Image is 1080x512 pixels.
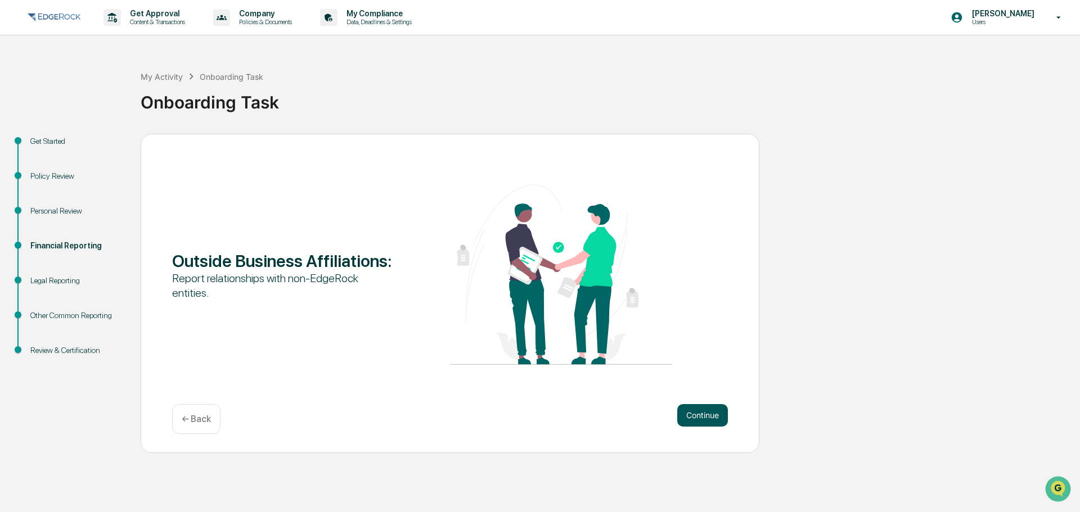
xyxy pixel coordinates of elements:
div: 🔎 [11,164,20,173]
p: Get Approval [121,9,191,18]
p: ← Back [182,414,211,424]
div: Report relationships with non-EdgeRock entities. [172,271,394,300]
div: Onboarding Task [200,72,263,81]
a: 🔎Data Lookup [7,158,75,179]
div: My Activity [141,72,183,81]
span: Attestations [93,142,139,153]
div: Legal Reporting [30,275,123,287]
a: Powered byPylon [79,190,136,199]
iframe: Open customer support [1044,475,1074,505]
div: Personal Review [30,205,123,217]
button: Continue [677,404,728,427]
div: Policy Review [30,170,123,182]
img: 1746055101610-c473b297-6a78-478c-a979-82029cc54cd1 [11,86,31,106]
span: Pylon [112,191,136,199]
a: 🖐️Preclearance [7,137,77,157]
div: Outside Business Affiliations : [172,251,394,271]
div: 🖐️ [11,143,20,152]
div: Other Common Reporting [30,310,123,321]
div: We're available if you need us! [38,97,142,106]
p: Users [963,18,1040,26]
div: Get Started [30,135,123,147]
div: 🗄️ [82,143,91,152]
p: Content & Transactions [121,18,191,26]
p: [PERSON_NAME] [963,9,1040,18]
p: Policies & Documents [230,18,298,26]
img: logo [27,11,81,24]
p: My Compliance [337,9,417,18]
span: Preclearance [22,142,73,153]
div: Start new chat [38,86,184,97]
p: Company [230,9,298,18]
button: Start new chat [191,89,205,103]
div: Financial Reporting [30,240,123,252]
div: Review & Certification [30,345,123,356]
div: Onboarding Task [141,83,1074,112]
a: 🗄️Attestations [77,137,144,157]
span: Data Lookup [22,163,71,174]
p: Data, Deadlines & Settings [337,18,417,26]
p: How can we help? [11,24,205,42]
img: Outside Business Affiliations [450,184,672,365]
